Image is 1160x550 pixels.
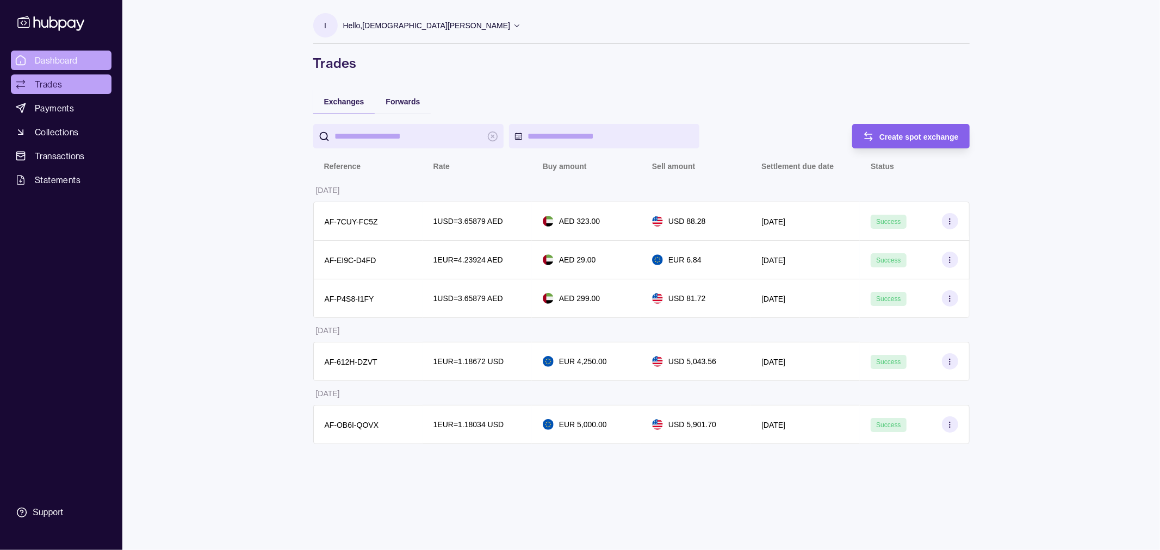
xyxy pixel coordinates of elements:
[325,295,374,303] p: AF-P4S8-I1FY
[324,162,361,171] p: Reference
[313,54,970,72] h1: Trades
[35,102,74,115] span: Payments
[543,162,587,171] p: Buy amount
[325,256,376,265] p: AF-EI9C-D4FD
[668,254,702,266] p: EUR 6.84
[11,170,111,190] a: Statements
[324,97,364,106] span: Exchanges
[668,292,705,304] p: USD 81.72
[433,162,450,171] p: Rate
[325,217,378,226] p: AF-7CUY-FC5Z
[35,54,78,67] span: Dashboard
[876,421,901,429] span: Success
[35,126,78,139] span: Collections
[652,162,695,171] p: Sell amount
[652,356,663,367] img: us
[559,254,596,266] p: AED 29.00
[433,418,504,430] p: 1 EUR = 1.18034 USD
[386,97,420,106] span: Forwards
[852,124,970,148] button: Create spot exchange
[761,358,785,366] p: [DATE]
[543,419,554,430] img: eu
[433,292,503,304] p: 1 USD = 3.65879 AED
[652,216,663,227] img: us
[876,218,901,226] span: Success
[343,20,511,32] p: Hello, [DEMOGRAPHIC_DATA][PERSON_NAME]
[761,217,785,226] p: [DATE]
[11,51,111,70] a: Dashboard
[433,215,503,227] p: 1 USD = 3.65879 AED
[35,78,62,91] span: Trades
[11,98,111,118] a: Payments
[316,389,340,398] p: [DATE]
[33,507,63,518] div: Support
[761,162,834,171] p: Settlement due date
[668,215,705,227] p: USD 88.28
[433,355,504,367] p: 1 EUR = 1.18672 USD
[543,356,554,367] img: eu
[11,501,111,524] a: Support
[761,256,785,265] p: [DATE]
[879,133,959,141] span: Create spot exchange
[543,254,554,265] img: ae
[35,149,85,162] span: Transactions
[652,293,663,304] img: us
[559,418,607,430] p: EUR 5,000.00
[316,186,340,195] p: [DATE]
[876,257,901,264] span: Success
[316,326,340,335] p: [DATE]
[761,295,785,303] p: [DATE]
[11,122,111,142] a: Collections
[11,74,111,94] a: Trades
[876,295,901,303] span: Success
[876,358,901,366] span: Success
[559,355,607,367] p: EUR 4,250.00
[559,215,600,227] p: AED 323.00
[11,146,111,166] a: Transactions
[543,216,554,227] img: ae
[325,421,379,429] p: AF-OB6I-QOVX
[433,254,503,266] p: 1 EUR = 4.23924 AED
[652,254,663,265] img: eu
[543,293,554,304] img: ae
[325,358,377,366] p: AF-612H-DZVT
[324,20,326,32] p: I
[871,162,894,171] p: Status
[668,418,716,430] p: USD 5,901.70
[35,173,80,186] span: Statements
[668,355,716,367] p: USD 5,043.56
[559,292,600,304] p: AED 299.00
[761,421,785,429] p: [DATE]
[335,124,482,148] input: search
[652,419,663,430] img: us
